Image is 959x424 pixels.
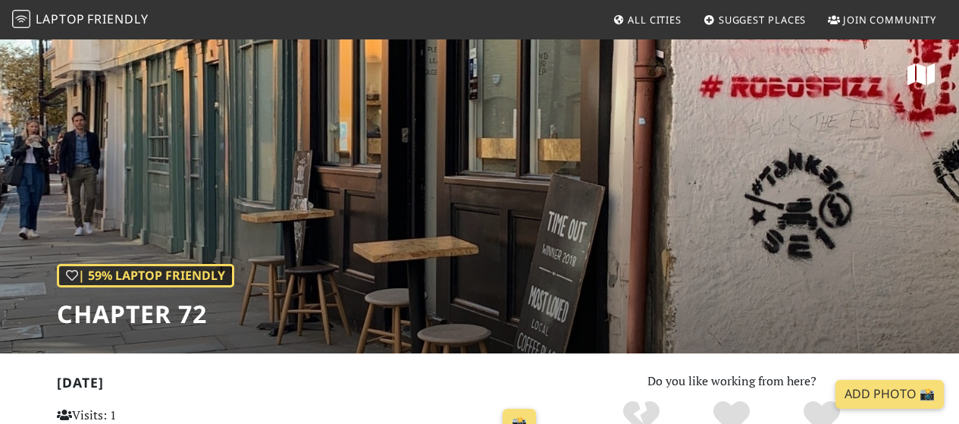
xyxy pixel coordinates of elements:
[87,11,148,27] span: Friendly
[697,6,813,33] a: Suggest Places
[719,13,807,27] span: Suggest Places
[36,11,85,27] span: Laptop
[57,375,543,397] h2: [DATE]
[835,380,944,409] a: Add Photo 📸
[628,13,682,27] span: All Cities
[606,6,688,33] a: All Cities
[57,300,234,328] h1: Chapter 72
[12,10,30,28] img: LaptopFriendly
[12,7,149,33] a: LaptopFriendly LaptopFriendly
[57,264,234,288] div: | 59% Laptop Friendly
[561,372,903,391] p: Do you like working from here?
[843,13,936,27] span: Join Community
[822,6,942,33] a: Join Community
